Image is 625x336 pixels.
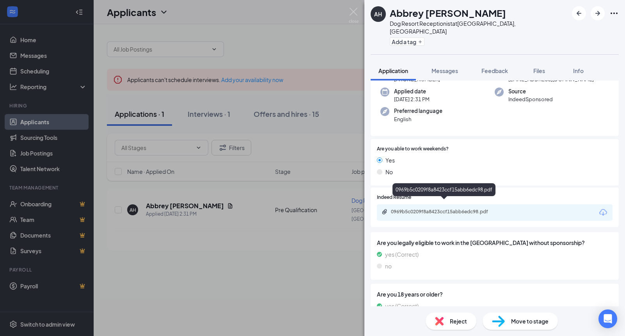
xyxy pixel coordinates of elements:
[598,309,617,328] div: Open Intercom Messenger
[533,67,545,74] span: Files
[385,262,392,270] span: no
[390,20,568,35] div: Dog Resort Receptionist at [GEOGRAPHIC_DATA], [GEOGRAPHIC_DATA]
[385,302,419,310] span: yes (Correct)
[394,115,442,123] span: English
[591,6,605,20] button: ArrowRight
[390,6,506,20] h1: Abbrey [PERSON_NAME]
[377,194,411,201] span: Indeed Resume
[573,67,584,74] span: Info
[382,209,508,216] a: Paperclip0969b5c0209f8a8423ccf15abb6edc98.pdf
[394,107,442,115] span: Preferred language
[394,95,430,103] span: [DATE] 2:31 PM
[385,168,393,176] span: No
[390,38,424,46] button: PlusAdd a tag
[394,88,430,95] span: Applied date
[382,209,388,215] svg: Paperclip
[431,67,458,74] span: Messages
[377,238,613,247] span: Are you legally eligible to work in the [GEOGRAPHIC_DATA] without sponsorship?
[481,67,508,74] span: Feedback
[377,145,449,153] span: Are you able to work weekends?
[391,209,500,215] div: 0969b5c0209f8a8423ccf15abb6edc98.pdf
[598,208,608,217] svg: Download
[508,95,553,103] span: IndeedSponsored
[374,10,382,18] div: AH
[418,39,423,44] svg: Plus
[378,67,408,74] span: Application
[385,250,419,259] span: yes (Correct)
[392,183,495,196] div: 0969b5c0209f8a8423ccf15abb6edc98.pdf
[574,9,584,18] svg: ArrowLeftNew
[508,88,553,95] span: Source
[450,317,467,325] span: Reject
[572,6,586,20] button: ArrowLeftNew
[377,290,613,298] span: Are you 18 years or older?
[593,9,602,18] svg: ArrowRight
[385,156,395,164] span: Yes
[511,317,549,325] span: Move to stage
[609,9,619,18] svg: Ellipses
